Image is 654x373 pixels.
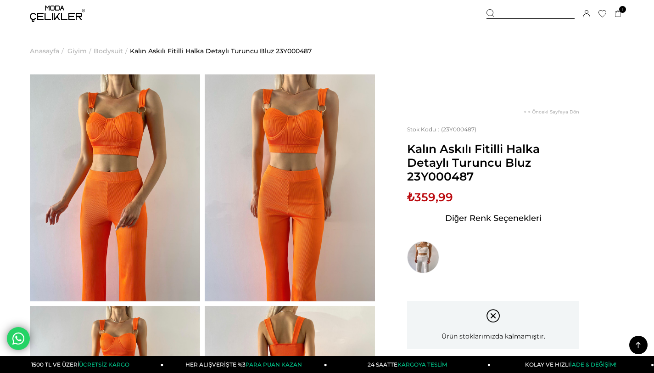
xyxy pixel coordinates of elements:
[164,356,327,373] a: HER ALIŞVERİŞTE %3PARA PUAN KAZAN
[30,28,66,74] li: >
[94,28,130,74] li: >
[619,6,626,13] span: 1
[570,361,616,368] span: İADE & DEĞİŞİM!
[445,211,542,226] span: Diğer Renk Seçenekleri
[407,126,476,133] span: (23Y000487)
[30,28,59,74] a: Anasayfa
[327,356,491,373] a: 24 SAATTEKARGOYA TESLİM
[407,142,579,183] span: Kalın Askılı Fitilli Halka Detaylı Turuncu Bluz 23Y000487
[246,361,302,368] span: PARA PUAN KAZAN
[67,28,87,74] a: Giyim
[30,74,200,301] img: Kalın Askılı Fitilli Halka Detaylı Turuncu Bluz 23Y000487
[94,28,123,74] a: Bodysuit
[130,28,312,74] a: Kalın Askılı Fitilli Halka Detaylı Turuncu Bluz 23Y000487
[407,190,453,204] span: ₺359,99
[205,74,375,301] img: Kalın Askılı Fitilli Halka Detaylı Turuncu Bluz 23Y000487
[407,241,439,273] img: Kalın Askılı Fitilli Halka Detaylı Beyaz Bluz 23Y000487
[491,356,654,373] a: KOLAY VE HIZLIİADE & DEĞİŞİM!
[407,301,579,349] div: Ürün stoklarımızda kalmamıştır.
[407,126,441,133] span: Stok Kodu
[67,28,94,74] li: >
[397,361,447,368] span: KARGOYA TESLİM
[30,6,85,22] img: logo
[79,361,129,368] span: ÜCRETSİZ KARGO
[615,11,621,17] a: 1
[524,109,579,115] a: < < Önceki Sayfaya Dön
